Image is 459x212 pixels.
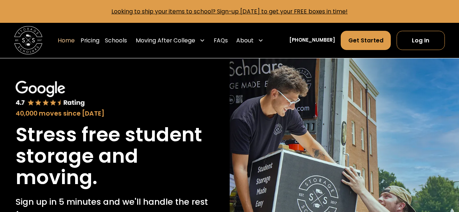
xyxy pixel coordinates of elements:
div: About [233,30,266,50]
a: Looking to ship your items to school? Sign-up [DATE] to get your FREE boxes in time! [111,8,348,15]
a: FAQs [214,30,228,50]
div: Moving After College [136,36,195,45]
a: Log In [397,31,445,50]
a: Get Started [341,31,391,50]
a: Pricing [81,30,99,50]
a: home [14,26,42,54]
div: Moving After College [133,30,208,50]
a: [PHONE_NUMBER] [289,37,335,44]
a: Schools [105,30,127,50]
img: Google 4.7 star rating [16,81,85,107]
div: 40,000 moves since [DATE] [16,109,214,118]
h1: Stress free student storage and moving. [16,124,214,188]
a: Home [58,30,75,50]
img: Storage Scholars main logo [14,26,42,54]
div: About [236,36,254,45]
